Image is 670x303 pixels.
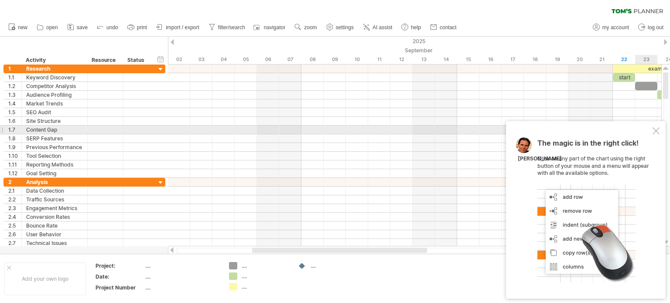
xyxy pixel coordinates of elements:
div: Click on any part of the chart using the right button of your mouse and a menu will appear with a... [537,140,651,283]
div: Tuesday, 9 September 2025 [324,55,346,64]
div: Conversion Rates [26,213,83,221]
div: Tuesday, 2 September 2025 [168,55,190,64]
div: 1.2 [8,82,21,90]
div: 2.3 [8,204,21,212]
div: Saturday, 20 September 2025 [568,55,591,64]
a: help [399,22,424,33]
div: .... [311,262,358,269]
div: Traffic Sources [26,195,83,204]
div: Goal Setting [26,169,83,177]
div: Wednesday, 3 September 2025 [190,55,212,64]
div: Project: [96,262,144,269]
div: Friday, 12 September 2025 [390,55,413,64]
div: Thursday, 4 September 2025 [212,55,235,64]
div: 1.8 [8,134,21,143]
div: Audience Profiling [26,91,83,99]
div: Friday, 5 September 2025 [235,55,257,64]
div: Keyword Discovery [26,73,83,82]
div: Add your own logo [4,262,86,295]
div: Sunday, 21 September 2025 [591,55,613,64]
div: Tuesday, 23 September 2025 [635,55,657,64]
div: Friday, 19 September 2025 [546,55,568,64]
div: Monday, 15 September 2025 [457,55,479,64]
span: help [411,24,421,31]
div: start [613,73,635,82]
div: .... [145,262,219,269]
div: Date: [96,273,144,280]
div: 2.4 [8,213,21,221]
div: 1.1 [8,73,21,82]
div: Monday, 22 September 2025 [613,55,635,64]
div: Research [26,65,83,73]
div: 1.10 [8,152,21,160]
a: new [6,22,30,33]
a: AI assist [361,22,395,33]
span: settings [336,24,354,31]
div: 1.3 [8,91,21,99]
div: Engagement Metrics [26,204,83,212]
div: Project Number [96,284,144,291]
div: Wednesday, 17 September 2025 [502,55,524,64]
div: Market Trends [26,99,83,108]
div: Wednesday, 10 September 2025 [346,55,368,64]
div: 2.2 [8,195,21,204]
span: AI assist [373,24,392,31]
a: my account [591,22,632,33]
a: import / export [154,22,202,33]
div: Data Collection [26,187,83,195]
div: .... [242,283,289,290]
div: Tuesday, 16 September 2025 [479,55,502,64]
span: my account [602,24,629,31]
div: Previous Performance [26,143,83,151]
span: save [77,24,88,31]
div: Thursday, 11 September 2025 [368,55,390,64]
span: undo [106,24,118,31]
div: Tool Selection [26,152,83,160]
div: .... [242,272,289,280]
div: Technical Issues [26,239,83,247]
div: Sunday, 7 September 2025 [279,55,301,64]
div: 2 [8,178,21,186]
div: .... [145,284,219,291]
div: 1.12 [8,169,21,177]
div: 2.5 [8,221,21,230]
span: new [18,24,27,31]
div: User Behavior [26,230,83,238]
div: 1.6 [8,117,21,125]
span: contact [440,24,457,31]
div: Activity [26,56,82,65]
div: 2.6 [8,230,21,238]
span: navigator [264,24,285,31]
div: Reporting Methods [26,160,83,169]
div: 1.4 [8,99,21,108]
div: 2.1 [8,187,21,195]
div: 1.5 [8,108,21,116]
div: [PERSON_NAME] [518,155,562,163]
span: filter/search [218,24,245,31]
div: .... [242,262,289,269]
div: Bounce Rate [26,221,83,230]
div: Resource [92,56,118,65]
div: .... [145,273,219,280]
div: Competitor Analysis [26,82,83,90]
span: log out [648,24,663,31]
a: open [34,22,61,33]
a: settings [324,22,356,33]
div: Sunday, 14 September 2025 [435,55,457,64]
a: log out [636,22,666,33]
div: Content Gap [26,126,83,134]
div: 1.11 [8,160,21,169]
a: save [65,22,90,33]
div: Monday, 8 September 2025 [301,55,324,64]
div: 1.9 [8,143,21,151]
span: The magic is in the right click! [537,139,639,152]
span: print [137,24,147,31]
div: 2.7 [8,239,21,247]
a: navigator [252,22,288,33]
div: Saturday, 6 September 2025 [257,55,279,64]
a: filter/search [206,22,248,33]
div: Thursday, 18 September 2025 [524,55,546,64]
div: SEO Audit [26,108,83,116]
a: contact [428,22,459,33]
a: zoom [292,22,319,33]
